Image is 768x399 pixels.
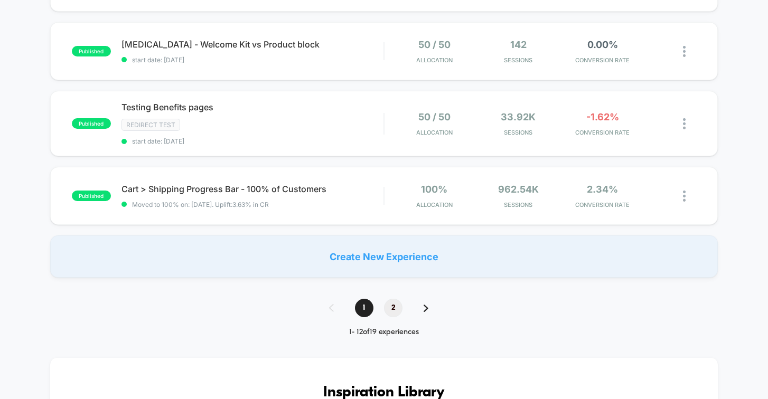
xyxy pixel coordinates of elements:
[121,56,384,64] span: start date: [DATE]
[418,111,451,122] span: 50 / 50
[683,118,686,129] img: close
[416,129,453,136] span: Allocation
[587,39,618,50] span: 0.00%
[384,299,402,317] span: 2
[416,201,453,208] span: Allocation
[421,184,447,195] span: 100%
[683,46,686,57] img: close
[563,56,642,64] span: CONVERSION RATE
[319,328,449,337] div: 1 - 12 of 19 experiences
[50,235,718,278] div: Create New Experience
[121,137,384,145] span: start date: [DATE]
[586,111,619,122] span: -1.62%
[587,184,618,195] span: 2.34%
[479,201,558,208] span: Sessions
[72,191,111,201] span: published
[424,305,428,312] img: pagination forward
[563,129,642,136] span: CONVERSION RATE
[498,184,539,195] span: 962.54k
[121,184,384,194] span: Cart > Shipping Progress Bar - 100% of Customers
[563,201,642,208] span: CONVERSION RATE
[418,39,451,50] span: 50 / 50
[72,46,111,56] span: published
[416,56,453,64] span: Allocation
[510,39,527,50] span: 142
[355,299,373,317] span: 1
[683,191,686,202] img: close
[121,102,384,112] span: Testing Benefits pages
[479,129,558,136] span: Sessions
[501,111,536,122] span: 33.92k
[121,119,180,131] span: Redirect Test
[121,39,384,50] span: [MEDICAL_DATA] - Welcome Kit vs Product block
[72,118,111,129] span: published
[132,201,269,208] span: Moved to 100% on: [DATE] . Uplift: 3.63% in CR
[479,56,558,64] span: Sessions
